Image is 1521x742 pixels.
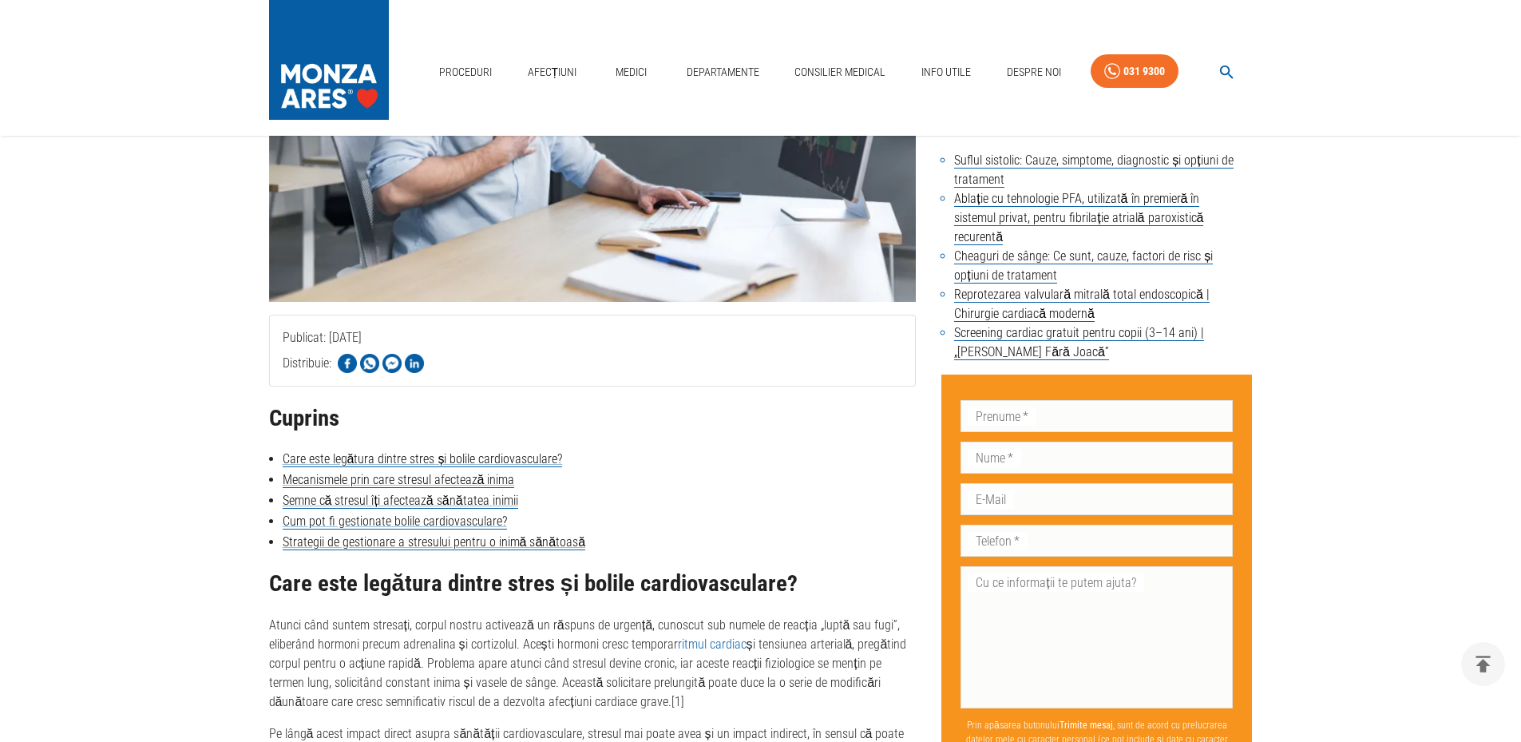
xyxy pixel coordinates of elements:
h2: Care este legătura dintre stres și bolile cardiovasculare? [269,571,917,597]
p: Distribuie: [283,354,331,373]
a: Proceduri [433,56,498,89]
a: Cheaguri de sânge: Ce sunt, cauze, factori de risc și opțiuni de tratament [954,248,1213,284]
a: Semne că stresul îți afectează sănătatea inimii [283,493,518,509]
a: Strategii de gestionare a stresului pentru o inimă sănătoasă [283,534,586,550]
a: Consilier Medical [788,56,892,89]
span: Publicat: [DATE] [283,330,362,409]
a: Care este legătura dintre stres și bolile cardiovasculare? [283,451,563,467]
p: Atunci când suntem stresați, corpul nostru activează un răspuns de urgență, cunoscut sub numele d... [269,616,917,712]
img: Share on Facebook Messenger [382,354,402,373]
a: Info Utile [915,56,977,89]
a: Departamente [680,56,766,89]
div: 031 9300 [1123,62,1165,81]
a: Mecanismele prin care stresul afectează inima [283,472,515,488]
a: Screening cardiac gratuit pentru copii (3–14 ani) | „[PERSON_NAME] Fără Joacă” [954,325,1204,360]
a: Suflul sistolic: Cauze, simptome, diagnostic și opțiuni de tratament [954,153,1233,188]
b: Trimite mesaj [1060,720,1113,731]
img: Share on WhatsApp [360,354,379,373]
a: Cum pot fi gestionate bolile cardiovasculare? [283,514,507,530]
a: ritmul cardiac [678,637,747,652]
a: 031 9300 [1091,54,1178,89]
a: Medici [606,56,657,89]
a: Reprotezarea valvulară mitrală total endoscopică | Chirurgie cardiacă modernă [954,287,1210,322]
a: Despre Noi [1000,56,1067,89]
img: Share on LinkedIn [405,354,424,373]
h2: Cuprins [269,406,917,431]
img: Share on Facebook [338,354,357,373]
button: delete [1461,642,1505,686]
a: Ablație cu tehnologie PFA, utilizată în premieră în sistemul privat, pentru fibrilație atrială pa... [954,191,1203,245]
a: Afecțiuni [521,56,584,89]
